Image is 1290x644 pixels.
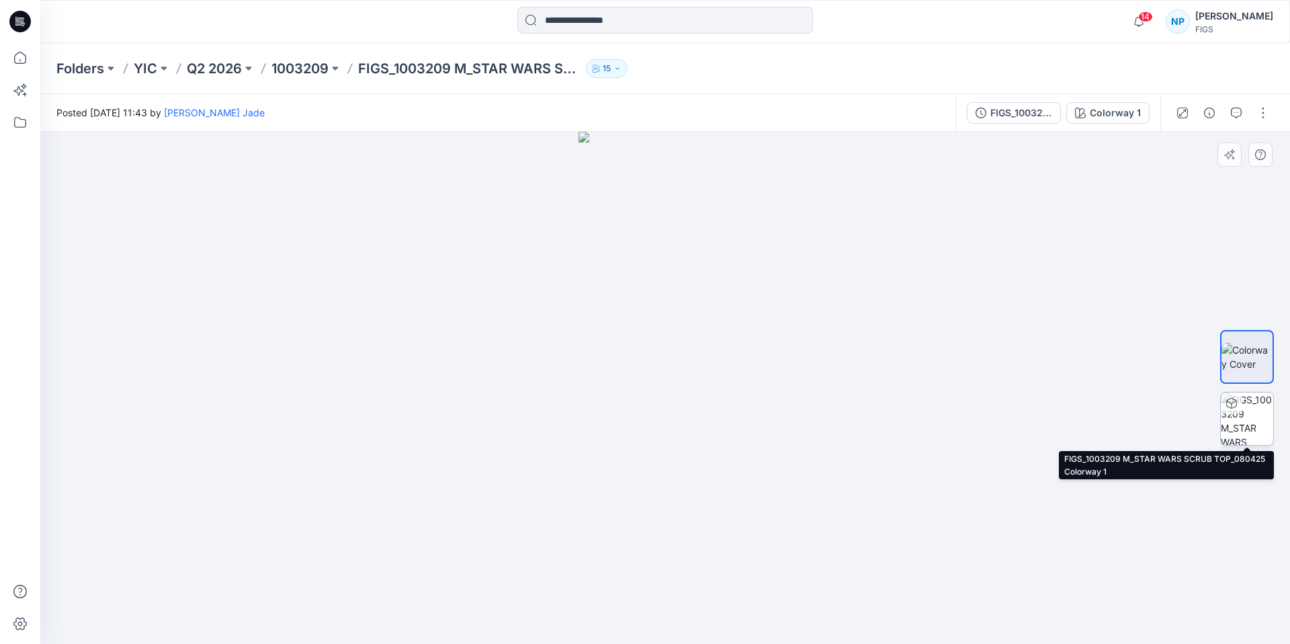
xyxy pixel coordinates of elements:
[164,107,265,118] a: [PERSON_NAME] Jade
[187,59,242,78] a: Q2 2026
[603,61,611,76] p: 15
[134,59,157,78] a: YIC
[1199,102,1220,124] button: Details
[56,59,104,78] a: Folders
[1221,393,1273,445] img: FIGS_1003209 M_STAR WARS SCRUB TOP_080425 Colorway 1
[1221,343,1273,371] img: Colorway Cover
[271,59,329,78] a: 1003209
[358,59,580,78] p: FIGS_1003209 M_STAR WARS SCRUB TOP_080425
[1195,24,1273,34] div: FIGS
[967,102,1061,124] button: FIGS_1003209 M_STAR WARS SCRUB TOP_080425
[990,106,1052,120] div: FIGS_1003209 M_STAR WARS SCRUB TOP_080425
[578,132,751,644] img: eyJhbGciOiJIUzI1NiIsImtpZCI6IjAiLCJzbHQiOiJzZXMiLCJ0eXAiOiJKV1QifQ.eyJkYXRhIjp7InR5cGUiOiJzdG9yYW...
[586,59,628,78] button: 15
[1138,11,1153,22] span: 14
[1166,9,1190,34] div: NP
[1066,102,1150,124] button: Colorway 1
[1195,8,1273,24] div: [PERSON_NAME]
[1090,106,1141,120] div: Colorway 1
[56,106,265,120] span: Posted [DATE] 11:43 by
